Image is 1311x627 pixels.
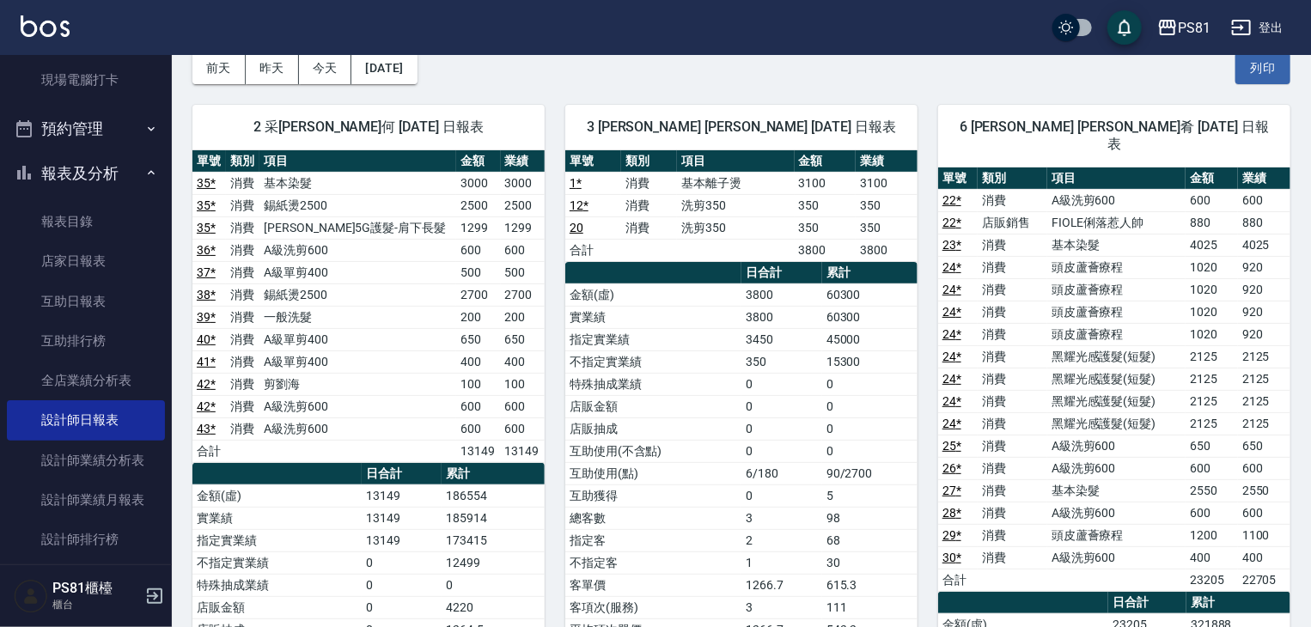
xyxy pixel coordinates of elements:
[822,395,918,417] td: 0
[978,412,1047,435] td: 消費
[565,239,621,261] td: 合計
[1047,502,1186,524] td: A級洗剪600
[856,239,918,261] td: 3800
[456,328,500,350] td: 650
[1186,368,1238,390] td: 2125
[978,345,1047,368] td: 消費
[7,361,165,400] a: 全店業績分析表
[456,350,500,373] td: 400
[501,395,545,417] td: 600
[1238,546,1290,569] td: 400
[741,596,822,618] td: 3
[1047,301,1186,323] td: 頭皮蘆薈療程
[1047,234,1186,256] td: 基本染髮
[213,119,524,136] span: 2 采[PERSON_NAME]何 [DATE] 日報表
[362,596,442,618] td: 0
[362,529,442,551] td: 13149
[1186,435,1238,457] td: 650
[795,239,857,261] td: 3800
[456,172,500,194] td: 3000
[1238,412,1290,435] td: 2125
[1150,10,1217,46] button: PS81
[1186,301,1238,323] td: 1020
[259,328,456,350] td: A級單剪400
[7,282,165,321] a: 互助日報表
[192,507,362,529] td: 實業績
[822,484,918,507] td: 5
[226,239,259,261] td: 消費
[565,417,741,440] td: 店販抽成
[192,440,226,462] td: 合計
[501,283,545,306] td: 2700
[226,150,259,173] th: 類別
[501,350,545,373] td: 400
[1186,390,1238,412] td: 2125
[362,551,442,574] td: 0
[741,574,822,596] td: 1266.7
[1186,189,1238,211] td: 600
[1186,546,1238,569] td: 400
[259,194,456,216] td: 錫紙燙2500
[7,400,165,440] a: 設計師日報表
[192,150,545,463] table: a dense table
[1186,592,1290,614] th: 累計
[741,417,822,440] td: 0
[501,194,545,216] td: 2500
[1047,435,1186,457] td: A級洗剪600
[1238,368,1290,390] td: 2125
[1238,479,1290,502] td: 2550
[565,462,741,484] td: 互助使用(點)
[978,524,1047,546] td: 消費
[1238,301,1290,323] td: 920
[259,283,456,306] td: 錫紙燙2500
[226,395,259,417] td: 消費
[741,462,822,484] td: 6/180
[1238,167,1290,190] th: 業績
[1238,457,1290,479] td: 600
[1238,211,1290,234] td: 880
[741,395,822,417] td: 0
[226,328,259,350] td: 消費
[1238,502,1290,524] td: 600
[1235,52,1290,84] button: 列印
[959,119,1270,153] span: 6 [PERSON_NAME] [PERSON_NAME]肴 [DATE] 日報表
[822,283,918,306] td: 60300
[7,559,165,599] a: 每日收支明細
[978,435,1047,457] td: 消費
[7,441,165,480] a: 設計師業績分析表
[456,239,500,261] td: 600
[741,373,822,395] td: 0
[456,373,500,395] td: 100
[1186,211,1238,234] td: 880
[856,172,918,194] td: 3100
[565,150,621,173] th: 單號
[677,216,795,239] td: 洗剪350
[299,52,352,84] button: 今天
[978,457,1047,479] td: 消費
[822,262,918,284] th: 累計
[259,417,456,440] td: A級洗剪600
[456,306,500,328] td: 200
[259,239,456,261] td: A級洗剪600
[192,150,226,173] th: 單號
[246,52,299,84] button: 昨天
[1186,457,1238,479] td: 600
[442,507,545,529] td: 185914
[52,580,140,597] h5: PS81櫃檯
[795,150,857,173] th: 金額
[1178,17,1210,39] div: PS81
[978,167,1047,190] th: 類別
[259,261,456,283] td: A級單剪400
[456,395,500,417] td: 600
[570,221,583,234] a: 20
[938,167,1290,592] table: a dense table
[565,150,918,262] table: a dense table
[565,395,741,417] td: 店販金額
[192,52,246,84] button: 前天
[7,520,165,559] a: 設計師排行榜
[259,150,456,173] th: 項目
[259,172,456,194] td: 基本染髮
[1238,435,1290,457] td: 650
[978,256,1047,278] td: 消費
[1047,479,1186,502] td: 基本染髮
